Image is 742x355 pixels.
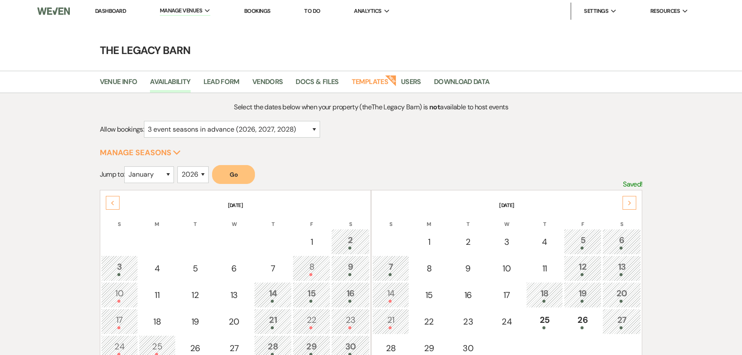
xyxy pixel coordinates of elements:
[372,210,409,228] th: S
[372,191,641,209] th: [DATE]
[493,289,521,301] div: 17
[568,260,597,276] div: 12
[568,313,597,329] div: 26
[177,210,214,228] th: T
[106,260,133,276] div: 3
[377,287,404,303] div: 14
[331,210,370,228] th: S
[377,313,404,329] div: 21
[219,262,248,275] div: 6
[259,287,287,303] div: 14
[37,2,70,20] img: Weven Logo
[415,262,443,275] div: 8
[415,235,443,248] div: 1
[144,262,171,275] div: 4
[100,149,181,156] button: Manage Seasons
[168,102,574,113] p: Select the dates below when your property (the The Legacy Barn ) is available to host events
[453,235,482,248] div: 2
[377,342,404,355] div: 28
[106,313,133,329] div: 17
[493,262,521,275] div: 10
[106,287,133,303] div: 10
[100,125,144,134] span: Allow bookings:
[181,342,209,355] div: 26
[607,260,636,276] div: 13
[352,76,388,93] a: Templates
[336,234,365,250] div: 2
[401,76,421,93] a: Users
[181,262,209,275] div: 5
[429,102,440,111] strong: not
[607,313,636,329] div: 27
[531,287,558,303] div: 18
[434,76,490,93] a: Download Data
[336,260,365,276] div: 9
[453,289,482,301] div: 16
[297,260,326,276] div: 8
[219,315,248,328] div: 20
[336,313,365,329] div: 23
[297,313,326,329] div: 22
[100,76,138,93] a: Venue Info
[101,210,138,228] th: S
[415,315,443,328] div: 22
[453,342,482,355] div: 30
[296,76,338,93] a: Docs & Files
[293,210,330,228] th: F
[254,210,292,228] th: T
[449,210,487,228] th: T
[531,313,558,329] div: 25
[181,289,209,301] div: 12
[493,235,521,248] div: 3
[531,235,558,248] div: 4
[623,179,642,190] p: Saved!
[63,43,679,58] h4: The Legacy Barn
[453,315,482,328] div: 23
[297,287,326,303] div: 15
[564,210,601,228] th: F
[95,7,126,15] a: Dashboard
[160,6,202,15] span: Manage Venues
[607,287,636,303] div: 20
[531,262,558,275] div: 11
[215,210,253,228] th: W
[415,289,443,301] div: 15
[568,234,597,250] div: 5
[219,342,248,355] div: 27
[415,342,443,355] div: 29
[139,210,176,228] th: M
[493,315,521,328] div: 24
[150,76,190,93] a: Availability
[650,7,680,15] span: Resources
[453,262,482,275] div: 9
[584,7,608,15] span: Settings
[144,315,171,328] div: 18
[607,234,636,250] div: 6
[259,313,287,329] div: 21
[101,191,370,209] th: [DATE]
[212,165,255,184] button: Go
[385,74,397,86] strong: New
[304,7,320,15] a: To Do
[203,76,239,93] a: Lead Form
[488,210,525,228] th: W
[144,289,171,301] div: 11
[377,260,404,276] div: 7
[602,210,641,228] th: S
[526,210,563,228] th: T
[244,7,271,15] a: Bookings
[181,315,209,328] div: 19
[297,235,326,248] div: 1
[100,170,125,179] span: Jump to:
[219,289,248,301] div: 13
[252,76,283,93] a: Vendors
[336,287,365,303] div: 16
[568,287,597,303] div: 19
[354,7,381,15] span: Analytics
[259,262,287,275] div: 7
[410,210,448,228] th: M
